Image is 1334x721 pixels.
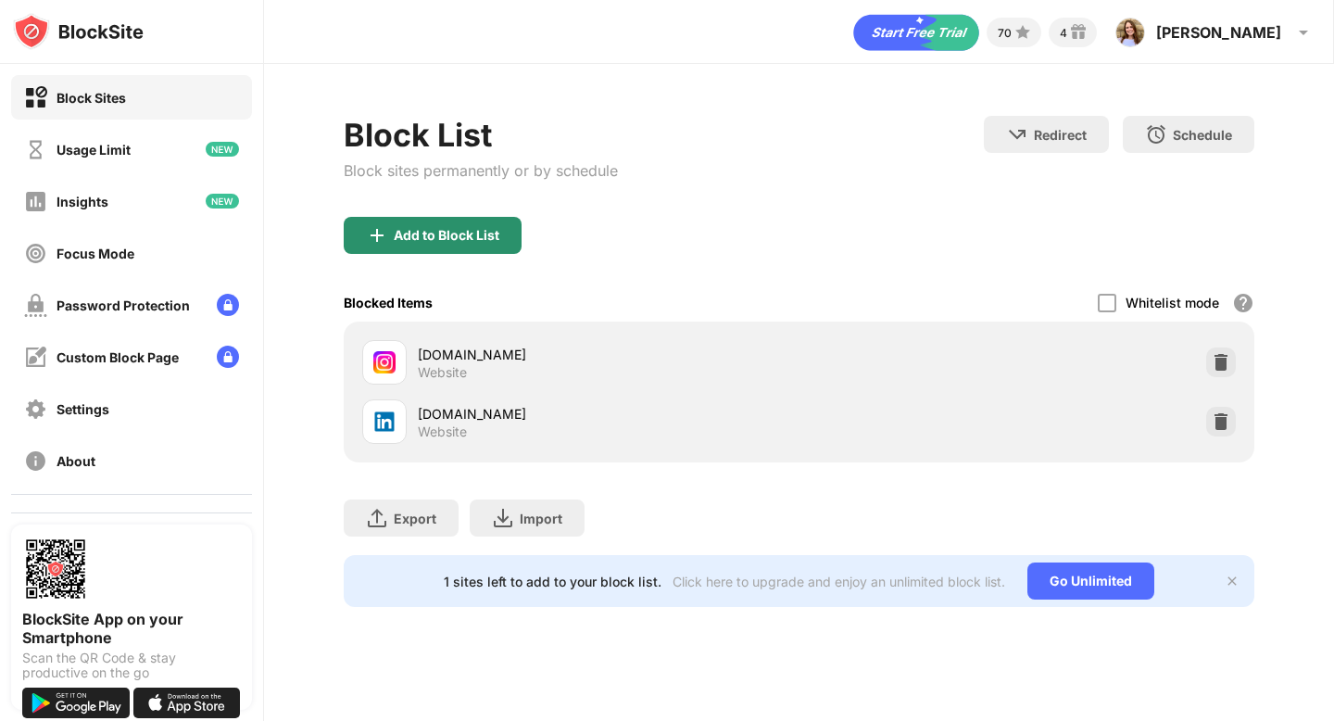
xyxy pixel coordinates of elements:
img: options-page-qr-code.png [22,536,89,602]
img: new-icon.svg [206,142,239,157]
div: Block sites permanently or by schedule [344,161,618,180]
div: Blocked Items [344,295,433,310]
img: get-it-on-google-play.svg [22,688,130,718]
div: animation [853,14,979,51]
div: [PERSON_NAME] [1156,23,1281,42]
div: Whitelist mode [1126,295,1219,310]
img: block-on.svg [24,86,47,109]
img: points-small.svg [1012,21,1034,44]
div: Block List [344,116,618,154]
div: [DOMAIN_NAME] [418,345,799,364]
div: Website [418,424,467,440]
div: Password Protection [57,297,190,313]
div: Schedule [1173,127,1232,143]
div: [DOMAIN_NAME] [418,404,799,424]
div: BlockSite App on your Smartphone [22,610,241,647]
img: reward-small.svg [1067,21,1089,44]
img: logo-blocksite.svg [13,13,144,50]
div: Click here to upgrade and enjoy an unlimited block list. [673,574,1005,589]
img: AAcHTtdeuTzT6AsIoRa4vLPSDkAHG-SF7Bi9DsOtZlpfs9Ivjj0=s96-c [1115,18,1145,47]
div: Scan the QR Code & stay productive on the go [22,651,241,680]
img: lock-menu.svg [217,346,239,368]
div: 70 [998,26,1012,40]
div: 4 [1060,26,1067,40]
img: focus-off.svg [24,242,47,265]
img: settings-off.svg [24,398,47,421]
div: Block Sites [57,90,126,106]
div: Redirect [1034,127,1087,143]
div: Focus Mode [57,246,134,261]
img: time-usage-off.svg [24,138,47,161]
div: Custom Block Page [57,349,179,365]
div: Go Unlimited [1027,563,1154,600]
img: customize-block-page-off.svg [24,346,47,369]
div: 1 sites left to add to your block list. [444,574,661,589]
img: insights-off.svg [24,190,47,213]
div: Settings [57,401,109,417]
div: About [57,453,95,469]
img: favicons [373,411,396,433]
img: x-button.svg [1225,574,1240,588]
img: about-off.svg [24,449,47,473]
div: Insights [57,194,108,209]
div: Add to Block List [394,228,499,243]
div: Usage Limit [57,142,131,158]
img: download-on-the-app-store.svg [133,688,241,718]
img: favicons [373,351,396,373]
img: new-icon.svg [206,194,239,209]
img: lock-menu.svg [217,294,239,316]
img: password-protection-off.svg [24,294,47,317]
div: Website [418,364,467,381]
div: Import [520,511,562,526]
div: Export [394,511,436,526]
